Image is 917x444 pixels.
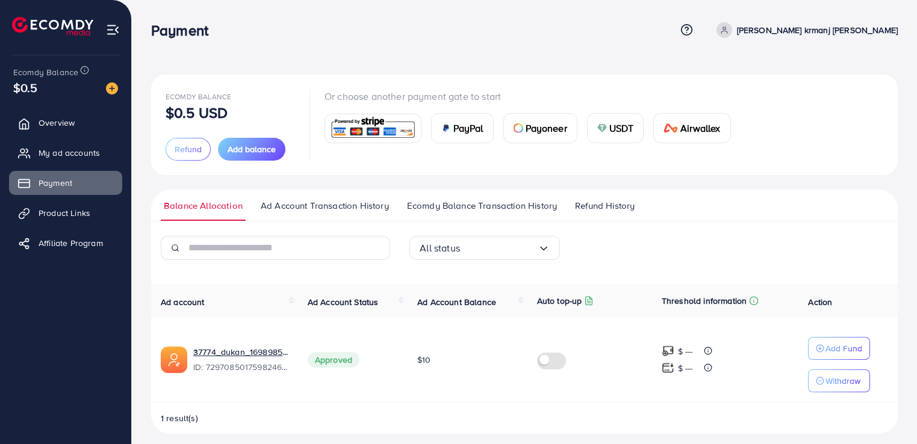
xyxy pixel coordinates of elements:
img: card [664,123,678,133]
img: image [106,82,118,94]
p: Withdraw [825,374,860,388]
span: Ad account [161,296,205,308]
button: Add balance [218,138,285,161]
p: Auto top-up [537,294,582,308]
input: Search for option [460,239,538,257]
img: card [514,123,523,133]
a: Payment [9,171,122,195]
span: Airwallex [680,121,720,135]
img: card [441,123,451,133]
img: ic-ads-acc.e4c84228.svg [161,347,187,373]
span: USDT [609,121,634,135]
img: logo [12,17,93,35]
a: cardPayPal [431,113,494,143]
p: $ --- [678,344,693,359]
button: Refund [166,138,211,161]
span: Payoneer [526,121,567,135]
span: Ecomdy Balance [13,66,78,78]
a: cardAirwallex [653,113,730,143]
a: card [325,114,421,143]
a: My ad accounts [9,141,122,165]
span: Action [808,296,832,308]
p: Add Fund [825,341,862,356]
p: [PERSON_NAME] krmanj [PERSON_NAME] [737,23,898,37]
img: menu [106,23,120,37]
iframe: Chat [866,390,908,435]
img: top-up amount [662,362,674,374]
span: Product Links [39,207,90,219]
span: Balance Allocation [164,199,243,212]
p: Threshold information [662,294,747,308]
a: Product Links [9,201,122,225]
a: 37774_dukan_1698985028838 [193,346,288,358]
span: Ad Account Balance [417,296,496,308]
a: [PERSON_NAME] krmanj [PERSON_NAME] [712,22,898,38]
span: $10 [417,354,431,366]
span: Refund [175,143,202,155]
a: cardPayoneer [503,113,577,143]
span: All status [420,239,460,257]
span: Payment [39,177,72,189]
span: ID: 7297085017598246914 [193,361,288,373]
button: Add Fund [808,337,870,360]
span: Ad Account Transaction History [261,199,389,212]
span: My ad accounts [39,147,100,159]
span: Approved [308,352,359,368]
div: Search for option [409,236,560,260]
a: cardUSDT [587,113,644,143]
span: Ad Account Status [308,296,379,308]
p: $0.5 USD [166,105,228,120]
button: Withdraw [808,369,870,392]
p: $ --- [678,361,693,375]
img: card [329,116,417,141]
a: Overview [9,111,122,135]
span: Ecomdy Balance Transaction History [407,199,557,212]
span: PayPal [453,121,483,135]
span: Affiliate Program [39,237,103,249]
p: Or choose another payment gate to start [325,89,741,103]
span: Ecomdy Balance [166,91,231,102]
h3: Payment [151,22,218,39]
span: 1 result(s) [161,412,198,424]
a: Affiliate Program [9,231,122,255]
div: <span class='underline'>37774_dukan_1698985028838</span></br>7297085017598246914 [193,346,288,374]
span: $0.5 [13,79,38,96]
span: Overview [39,117,75,129]
span: Add balance [228,143,276,155]
span: Refund History [575,199,635,212]
img: card [597,123,607,133]
img: top-up amount [662,345,674,357]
